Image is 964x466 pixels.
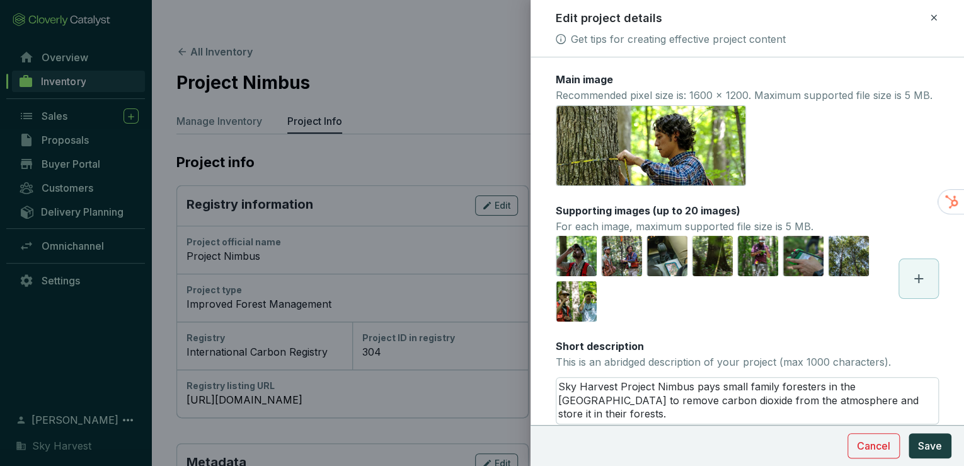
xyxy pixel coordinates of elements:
label: Supporting images (up to 20 images) [556,204,740,218]
p: Recommended pixel size is: 1600 x 1200. Maximum supported file size is 5 MB. [556,89,932,103]
label: Main image [556,73,613,86]
img: https://imagedelivery.net/OeX1-Pzk5r51De534GGSBA/prod/supply/projects/0d9adeee69fe406fbddcefd7993... [647,236,687,276]
label: Short description [556,339,644,353]
img: https://imagedelivery.net/OeX1-Pzk5r51De534GGSBA/prod/supply/projects/0d9adeee69fe406fbddcefd7993... [602,236,642,276]
img: https://imagedelivery.net/OeX1-Pzk5r51De534GGSBA/prod/supply/projects/0d9adeee69fe406fbddcefd7993... [556,281,597,322]
span: Save [918,438,942,453]
h2: Edit project details [556,10,662,26]
a: Get tips for creating effective project content [571,32,786,47]
p: This is an abridged description of your project (max 1000 characters). [556,356,891,370]
img: https://imagedelivery.net/OeX1-Pzk5r51De534GGSBA/prod/supply/projects/0d9adeee69fe406fbddcefd7993... [556,236,597,276]
span: Cancel [857,438,890,453]
button: Save [909,433,951,458]
button: Cancel [847,433,900,458]
textarea: Sky Harvest Project Nimbus pays small family foresters in the [GEOGRAPHIC_DATA] to remove carbon ... [556,378,939,424]
img: https://imagedelivery.net/OeX1-Pzk5r51De534GGSBA/prod/supply/projects/0d9adeee69fe406fbddcefd7993... [692,236,733,276]
img: https://imagedelivery.net/OeX1-Pzk5r51De534GGSBA/prod/supply/projects/0d9adeee69fe406fbddcefd7993... [783,236,823,276]
img: https://imagedelivery.net/OeX1-Pzk5r51De534GGSBA/prod/supply/projects/0d9adeee69fe406fbddcefd7993... [829,236,869,276]
p: For each image, maximum supported file size is 5 MB. [556,220,813,234]
img: https://imagedelivery.net/OeX1-Pzk5r51De534GGSBA/prod/supply/projects/0d9adeee69fe406fbddcefd7993... [738,236,778,276]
